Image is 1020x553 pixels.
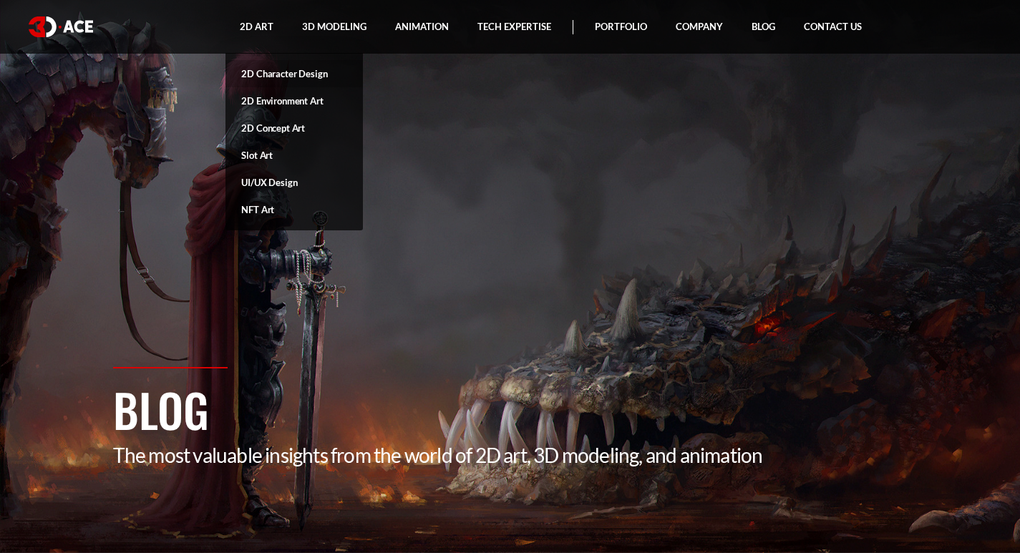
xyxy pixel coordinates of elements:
a: Slot Art [225,142,363,169]
a: UI/UX Design [225,169,363,196]
a: NFT Art [225,196,363,223]
a: 2D Environment Art [225,87,363,114]
img: logo white [29,16,93,37]
a: 2D Concept Art [225,114,363,142]
h1: Blog [113,376,908,443]
a: 2D Character Design [225,60,363,87]
p: The most valuable insights from the world of 2D art, 3D modeling, and animation [113,443,908,467]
